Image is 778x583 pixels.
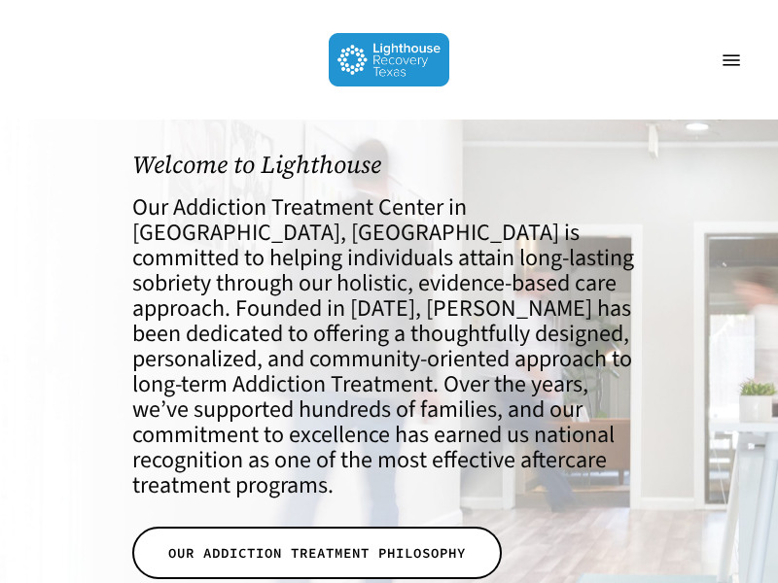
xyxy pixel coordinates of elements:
[132,195,646,498] h4: Our Addiction Treatment Center in [GEOGRAPHIC_DATA], [GEOGRAPHIC_DATA] is committed to helping in...
[329,33,450,86] img: Lighthouse Recovery Texas
[712,51,751,70] a: Navigation Menu
[132,151,646,179] h1: Welcome to Lighthouse
[168,543,466,563] span: OUR ADDICTION TREATMENT PHILOSOPHY
[132,527,502,579] a: OUR ADDICTION TREATMENT PHILOSOPHY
